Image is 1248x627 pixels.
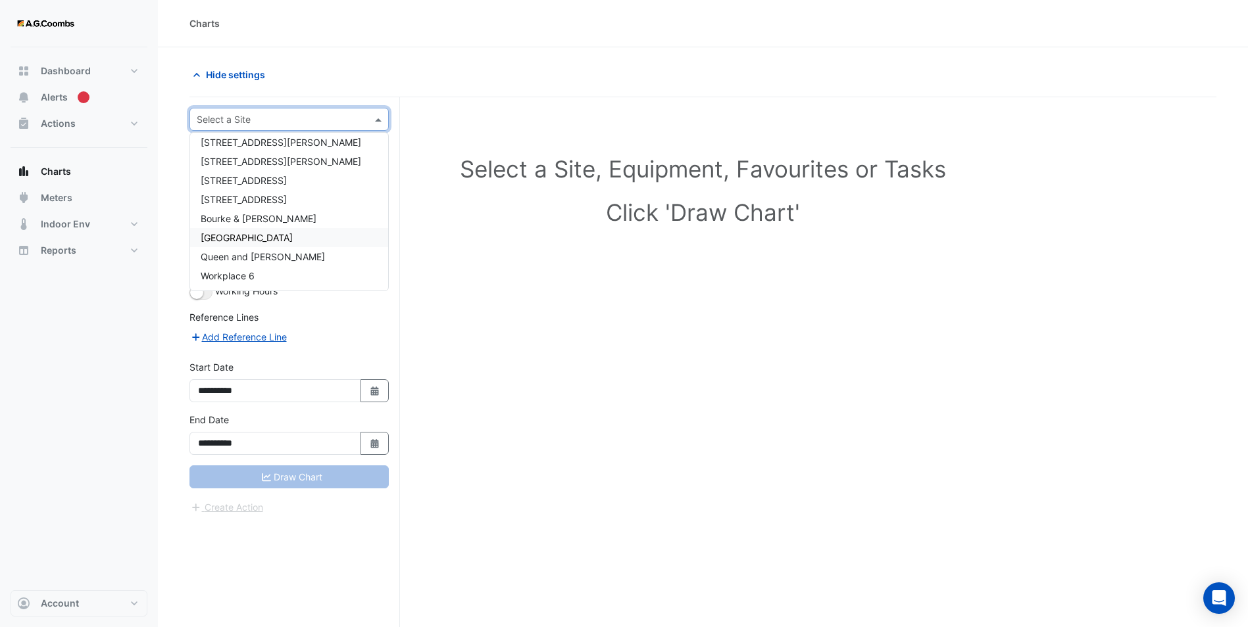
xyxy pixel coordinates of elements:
span: Alerts [41,91,68,104]
button: Indoor Env [11,211,147,237]
app-icon: Indoor Env [17,218,30,231]
app-icon: Charts [17,165,30,178]
h1: Select a Site, Equipment, Favourites or Tasks [218,155,1187,183]
span: Hide settings [206,68,265,81]
fa-icon: Select Date [369,438,381,449]
span: [STREET_ADDRESS] [201,175,287,186]
div: Open Intercom Messenger [1203,582,1235,614]
span: [STREET_ADDRESS][PERSON_NAME] [201,137,361,148]
app-escalated-ticket-create-button: Please correct errors first [189,500,264,511]
span: Workplace 6 [201,270,255,281]
button: Charts [11,158,147,185]
button: Reports [11,237,147,264]
ng-dropdown-panel: Options list [189,132,389,291]
button: Dashboard [11,58,147,84]
app-icon: Dashboard [17,64,30,78]
span: [STREET_ADDRESS][PERSON_NAME] [201,156,361,167]
fa-icon: Select Date [369,385,381,396]
span: Bourke & [PERSON_NAME] [201,213,316,224]
h1: Click 'Draw Chart' [218,198,1187,226]
span: [STREET_ADDRESS] [201,194,287,205]
img: Company Logo [16,11,75,37]
app-icon: Alerts [17,91,30,104]
label: End Date [189,413,229,427]
label: Reference Lines [189,310,259,324]
span: Queen and [PERSON_NAME] [201,251,325,262]
span: Reports [41,244,76,257]
button: Account [11,590,147,616]
label: Start Date [189,360,234,374]
span: [GEOGRAPHIC_DATA] [201,232,293,243]
span: Charts [41,165,71,178]
button: Actions [11,110,147,137]
div: Charts [189,16,220,30]
app-icon: Meters [17,191,30,204]
span: Actions [41,117,76,130]
app-icon: Reports [17,244,30,257]
span: Working Hours [215,285,278,296]
button: Meters [11,185,147,211]
span: Account [41,597,79,610]
div: Tooltip anchor [78,91,89,103]
span: Dashboard [41,64,91,78]
app-icon: Actions [17,117,30,130]
span: Meters [41,191,72,204]
button: Add Reference Line [189,329,287,344]
button: Alerts [11,84,147,110]
span: Indoor Env [41,218,90,231]
button: Hide settings [189,63,274,86]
